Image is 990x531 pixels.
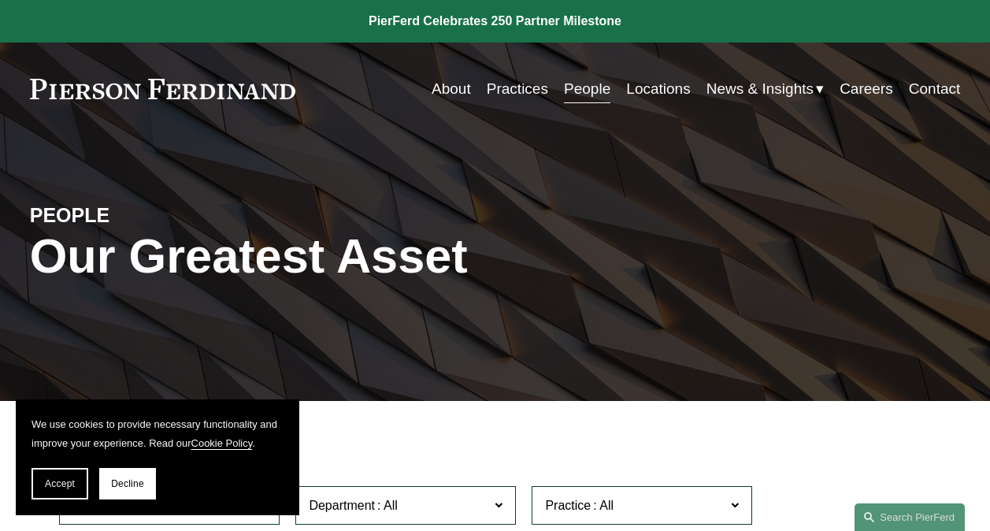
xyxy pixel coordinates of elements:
a: Contact [909,74,960,104]
a: Practices [487,74,548,104]
section: Cookie banner [16,399,299,515]
span: Accept [45,478,75,489]
a: folder dropdown [706,74,824,104]
a: Locations [626,74,690,104]
a: About [432,74,471,104]
span: Decline [111,478,144,489]
p: We use cookies to provide necessary functionality and improve your experience. Read our . [32,415,284,452]
span: Department [309,499,375,512]
span: News & Insights [706,76,814,102]
a: Cookie Policy [191,437,253,449]
button: Accept [32,468,88,499]
a: People [564,74,610,104]
a: Search this site [855,503,965,531]
h4: PEOPLE [30,203,262,228]
h1: Our Greatest Asset [30,228,651,284]
a: Careers [840,74,893,104]
button: Decline [99,468,156,499]
span: Practice [545,499,591,512]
